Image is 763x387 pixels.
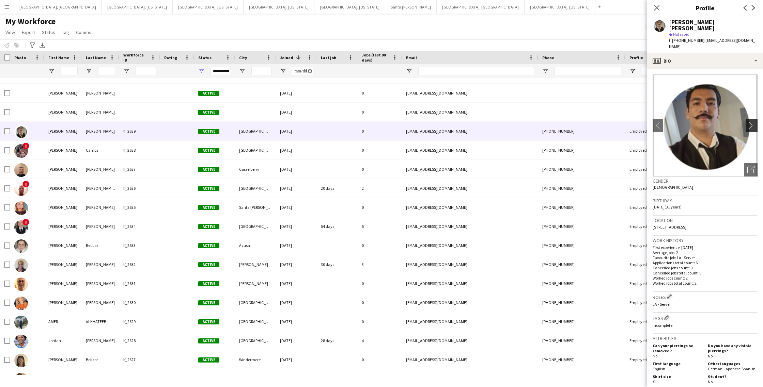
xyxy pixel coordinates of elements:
[119,141,160,159] div: lf_2638
[402,331,538,350] div: [EMAIL_ADDRESS][DOMAIN_NAME]
[235,179,276,198] div: [GEOGRAPHIC_DATA]
[358,198,402,217] div: 0
[653,343,702,353] h5: Can your piercings be removed?
[14,316,28,329] img: AMER ALKHATEEB
[653,335,758,341] h3: Attributes
[82,160,119,179] div: [PERSON_NAME]
[642,67,665,75] input: Profile Filter Input
[276,160,317,179] div: [DATE]
[198,186,219,191] span: Active
[119,255,160,274] div: lf_2632
[119,122,160,140] div: lf_2639
[14,144,28,158] img: George Camps
[14,239,28,253] img: Ariel Beccar
[358,350,402,369] div: 0
[418,67,534,75] input: Email Filter Input
[44,217,82,236] div: [PERSON_NAME]
[44,122,82,140] div: [PERSON_NAME]
[73,28,94,37] a: Comms
[292,67,313,75] input: Joined Filter Input
[406,55,417,60] span: Email
[76,29,91,35] span: Comms
[653,275,758,281] p: Worked jobs count: 2
[239,55,247,60] span: City
[538,293,625,312] div: [PHONE_NUMBER]
[629,68,636,74] button: Open Filter Menu
[14,125,28,139] img: David Gersain Luis Juan
[358,312,402,331] div: 0
[48,55,69,60] span: First Name
[42,29,55,35] span: Status
[402,198,538,217] div: [EMAIL_ADDRESS][DOMAIN_NAME]
[538,122,625,140] div: [PHONE_NUMBER]
[59,28,72,37] a: Tag
[119,236,160,255] div: lf_2633
[625,293,669,312] div: Employed Crew
[44,331,82,350] div: Jordan
[314,0,385,14] button: [GEOGRAPHIC_DATA], [US_STATE]
[653,366,665,371] span: English
[653,379,657,384] span: XL
[402,179,538,198] div: [EMAIL_ADDRESS][DOMAIN_NAME]
[98,67,115,75] input: Last Name Filter Input
[653,217,758,223] h3: Location
[358,179,402,198] div: 2
[653,74,758,176] img: Crew avatar or photo
[14,55,26,60] span: Photo
[44,160,82,179] div: [PERSON_NAME]
[276,312,317,331] div: [DATE]
[538,255,625,274] div: [PHONE_NUMBER]
[119,160,160,179] div: lf_2637
[14,220,28,234] img: Anna Starzyk
[198,319,219,324] span: Active
[276,293,317,312] div: [DATE]
[14,354,28,367] img: Martine Belizor
[538,331,625,350] div: [PHONE_NUMBER]
[653,293,758,300] h3: Roles
[235,236,276,255] div: Azusa
[402,274,538,293] div: [EMAIL_ADDRESS][DOMAIN_NAME]
[538,217,625,236] div: [PHONE_NUMBER]
[653,353,657,358] span: No
[235,274,276,293] div: [PERSON_NAME]
[625,350,669,369] div: Employed Crew
[276,331,317,350] div: [DATE]
[280,68,286,74] button: Open Filter Menu
[358,217,402,236] div: 5
[198,224,219,229] span: Active
[82,103,119,121] div: [PERSON_NAME]
[44,103,82,121] div: [PERSON_NAME]
[653,323,758,328] p: Incomplete
[742,366,756,371] span: Spanish
[280,55,293,60] span: Joined
[525,0,595,14] button: [GEOGRAPHIC_DATA], [US_STATE]
[723,366,742,371] span: Japanese ,
[538,236,625,255] div: [PHONE_NUMBER]
[14,182,28,196] img: Richard Carpenter III
[235,331,276,350] div: [GEOGRAPHIC_DATA]
[44,179,82,198] div: [PERSON_NAME]
[402,217,538,236] div: [EMAIL_ADDRESS][DOMAIN_NAME]
[39,28,58,37] a: Status
[402,122,538,140] div: [EMAIL_ADDRESS][DOMAIN_NAME]
[198,129,219,134] span: Active
[647,3,763,12] h3: Profile
[44,293,82,312] div: [PERSON_NAME]
[82,331,119,350] div: [PERSON_NAME]
[358,84,402,102] div: 0
[14,297,28,310] img: Wendi Riddle
[5,29,15,35] span: View
[317,217,358,236] div: 54 days
[669,38,755,49] span: | [EMAIL_ADDRESS][DOMAIN_NAME]
[119,331,160,350] div: lf_2628
[708,374,758,379] h5: Student?
[653,361,702,366] h5: First language
[22,29,35,35] span: Export
[14,277,28,291] img: Tammy Brunson
[358,236,402,255] div: 0
[708,366,723,371] span: German ,
[653,198,758,204] h3: Birthday
[244,0,314,14] button: [GEOGRAPHIC_DATA], [US_STATE]
[276,103,317,121] div: [DATE]
[402,160,538,179] div: [EMAIL_ADDRESS][DOMAIN_NAME]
